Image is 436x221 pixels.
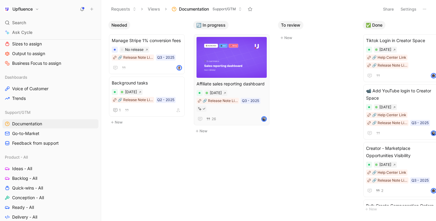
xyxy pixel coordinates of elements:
[145,5,163,14] button: Views
[12,214,37,220] span: Delivery - All
[169,5,245,14] button: DocumentationSupport/GTM
[197,37,267,78] img: 30678dfd-3a3b-42bb-b4dd-8b18ab3de6e7.png
[213,6,236,12] span: Support/GTM
[431,189,436,193] img: avatar
[2,164,98,173] a: Ideas - All
[106,18,191,129] div: NeededNew
[12,6,33,12] h1: Upfluence
[203,98,238,104] div: 🔗 Release Note Link
[2,84,98,93] a: Voice of Customer
[278,21,303,29] button: To review
[2,59,98,68] a: Business Focus to assign
[398,5,419,13] button: Settings
[2,108,98,117] div: Support/GTM
[125,89,137,95] div: [DATE]
[281,22,300,28] span: To review
[12,51,45,57] span: Output to assign
[5,109,31,115] span: Support/GTM
[372,62,407,68] div: 🔗 Release Note Link
[193,127,273,135] button: New
[205,116,217,122] button: 26
[2,203,98,212] a: Ready - All
[109,77,185,117] a: Background tasks🔗 Release Note LinkQ2 - 20251
[12,19,26,26] span: Search
[372,177,407,183] div: 🔗 Release Note Link
[2,5,41,13] button: UpfluenceUpfluence
[5,154,28,160] span: Product - All
[2,129,98,138] a: Go-to-Market
[2,193,98,202] a: Conception - All
[372,170,406,176] div: 🔗 Help Center Link
[2,73,98,82] div: Dashboards
[5,74,27,80] span: Dashboards
[157,97,174,103] div: Q2 - 2025
[2,183,98,193] a: Quick-wins - All
[197,80,267,87] span: Affiliate sales reporting dashboard
[108,5,139,14] button: Requests
[118,54,153,61] div: 🔗 Release Note Link
[262,117,266,121] img: avatar
[191,18,276,138] div: 🔄 In progressNew
[363,21,385,29] button: ✅ Done
[2,28,98,37] a: Ask Cycle
[375,187,385,194] button: 2
[119,108,121,112] span: 1
[379,104,391,110] div: [DATE]
[2,119,98,128] a: Documentation
[379,47,391,53] div: [DATE]
[12,121,42,127] span: Documentation
[2,18,98,27] div: Search
[177,66,181,70] img: avatar
[431,131,436,135] img: avatar
[381,189,383,193] span: 2
[196,22,226,28] span: 🔄 In progress
[112,37,182,44] span: Manage Stripe 1% conversion fees
[12,175,37,181] span: Backlog - All
[12,60,61,66] span: Business Focus to assign
[212,117,216,121] span: 26
[411,120,429,126] div: Q3 - 2025
[2,73,98,103] div: DashboardsVoice of CustomerTrends
[193,21,229,29] button: 🔄 In progress
[179,6,209,12] span: Documentation
[2,94,98,103] a: Trends
[4,6,10,12] img: Upfluence
[366,22,382,28] span: ✅ Done
[2,153,98,162] div: Product - All
[431,74,436,78] img: avatar
[157,54,174,61] div: Q3 - 2025
[112,107,122,114] button: 1
[108,21,130,29] button: Needed
[2,39,98,48] a: Sizes to assign
[109,34,185,74] a: Manage Stripe 1% conversion fees🔗 Release Note LinkQ3 - 2025avatar
[372,54,406,61] div: 🔗 Help Center Link
[411,177,429,183] div: Q3 - 2025
[2,108,98,148] div: Support/GTMDocumentationGo-to-MarketFeedback from support
[2,139,98,148] a: Feedback from support
[242,98,259,104] div: Q3 - 2025
[12,86,48,92] span: Voice of Customer
[2,49,98,58] a: Output to assign
[12,166,32,172] span: Ideas - All
[278,34,358,41] button: New
[380,5,397,13] button: Share
[2,18,98,68] div: ProcessFeedbacks to ProcessSizes to assignOutput to assignBusiness Focus to assign
[372,112,406,118] div: 🔗 Help Center Link
[194,34,269,125] a: Affiliate sales reporting dashboard🔗 Release Note LinkQ3 - 202526avatar
[276,18,360,45] div: To reviewNew
[12,140,59,146] span: Feedback from support
[108,119,188,126] button: New
[12,95,26,101] span: Trends
[12,41,42,47] span: Sizes to assign
[2,174,98,183] a: Backlog - All
[12,29,32,36] span: Ask Cycle
[372,120,407,126] div: 🔗 Release Note Link
[118,97,153,103] div: 🔗 Release Note Link
[12,195,44,201] span: Conception - All
[379,162,391,168] div: [DATE]
[112,79,182,87] span: Background tasks
[210,90,222,96] div: [DATE]
[12,204,34,210] span: Ready - All
[12,130,39,137] span: Go-to-Market
[12,185,43,191] span: Quick-wins - All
